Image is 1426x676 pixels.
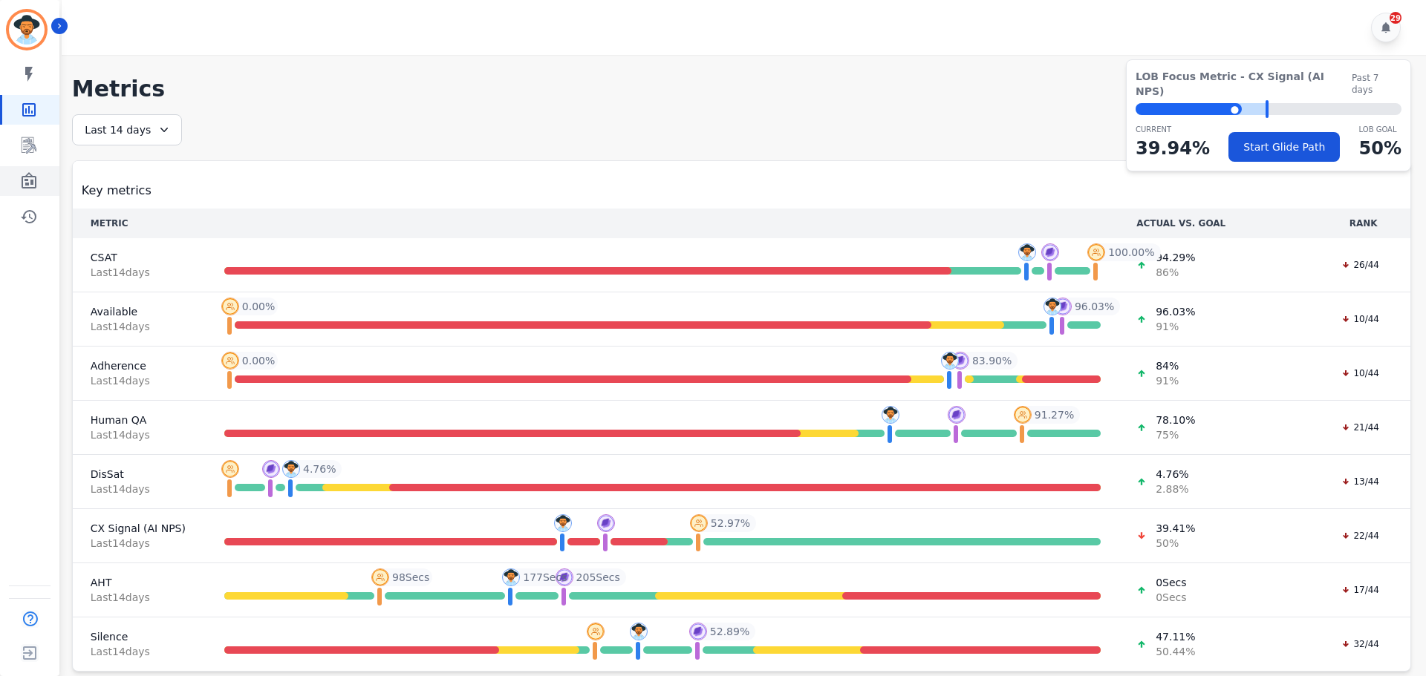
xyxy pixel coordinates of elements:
img: profile-pic [630,623,648,640]
div: 26/44 [1334,257,1387,272]
img: profile-pic [1054,298,1072,315]
img: profile-pic [689,623,707,640]
div: 21/44 [1334,420,1387,435]
th: RANK [1316,209,1410,238]
span: 83.90 % [972,353,1012,368]
span: 91.27 % [1035,407,1074,422]
img: profile-pic [556,568,573,586]
img: profile-pic [262,460,280,478]
span: 0 Secs [1156,590,1186,605]
img: profile-pic [951,352,969,370]
img: profile-pic [1041,243,1059,261]
span: 0.00 % [242,299,275,314]
img: profile-pic [882,406,899,424]
span: AHT [91,575,189,590]
span: 0 Secs [1156,575,1186,590]
span: 94.29 % [1156,250,1195,265]
span: Last 14 day s [91,536,189,551]
span: 78.10 % [1156,413,1195,427]
img: profile-pic [221,352,239,370]
span: 0.00 % [242,353,275,368]
img: profile-pic [1044,298,1061,315]
span: 47.11 % [1156,629,1195,644]
span: Adherence [91,358,189,373]
th: METRIC [73,209,206,238]
div: 17/44 [1334,583,1387,597]
span: DisSat [91,467,189,482]
span: 96.03 % [1075,299,1114,314]
img: profile-pic [948,406,966,424]
span: Past 7 days [1352,72,1401,96]
span: Last 14 day s [91,319,189,334]
img: profile-pic [221,460,239,478]
span: 205 Secs [576,570,620,585]
span: Key metrics [82,182,152,200]
span: Human QA [91,413,189,427]
img: profile-pic [1018,243,1036,261]
p: 39.94 % [1136,135,1210,162]
span: 98 Secs [392,570,429,585]
span: 52.89 % [710,624,749,639]
div: 32/44 [1334,637,1387,652]
span: 4.76 % [303,462,336,476]
p: 50 % [1359,135,1401,162]
img: profile-pic [371,568,389,586]
img: profile-pic [282,460,300,478]
span: CSAT [91,250,189,265]
span: Last 14 day s [91,482,189,496]
p: LOB Goal [1359,124,1401,135]
span: Last 14 day s [91,427,189,442]
span: 52.97 % [711,516,750,531]
h1: Metrics [72,76,1411,102]
p: CURRENT [1136,124,1210,135]
span: 100.00 % [1108,245,1154,260]
span: LOB Focus Metric - CX Signal (AI NPS) [1136,69,1352,99]
div: 22/44 [1334,528,1387,543]
th: ACTUAL VS. GOAL [1119,209,1316,238]
span: 177 Secs [523,570,567,585]
button: Start Glide Path [1228,132,1340,162]
span: Last 14 day s [91,644,189,659]
img: profile-pic [554,514,572,532]
span: 39.41 % [1156,521,1195,536]
span: 84 % [1156,358,1179,373]
img: Bordered avatar [9,12,45,47]
span: Available [91,304,189,319]
span: 86 % [1156,265,1195,280]
span: 2.88 % [1156,482,1188,496]
img: profile-pic [597,514,615,532]
span: Last 14 day s [91,265,189,280]
span: Last 14 day s [91,590,189,605]
div: 10/44 [1334,366,1387,381]
img: profile-pic [221,298,239,315]
span: 96.03 % [1156,304,1195,319]
img: profile-pic [502,568,520,586]
span: 91 % [1156,319,1195,334]
div: 10/44 [1334,312,1387,326]
img: profile-pic [1087,243,1105,261]
span: Silence [91,629,189,644]
span: CX Signal (AI NPS) [91,521,189,536]
div: Last 14 days [72,114,182,145]
div: 29 [1390,12,1401,24]
span: 75 % [1156,427,1195,442]
img: profile-pic [587,623,605,640]
div: ⬤ [1136,103,1242,115]
span: 50 % [1156,536,1195,551]
span: Last 14 day s [91,373,189,388]
span: 50.44 % [1156,644,1195,659]
div: 13/44 [1334,474,1387,489]
img: profile-pic [941,352,959,370]
span: 4.76 % [1156,467,1188,482]
span: 91 % [1156,373,1179,388]
img: profile-pic [1014,406,1032,424]
img: profile-pic [690,514,708,532]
